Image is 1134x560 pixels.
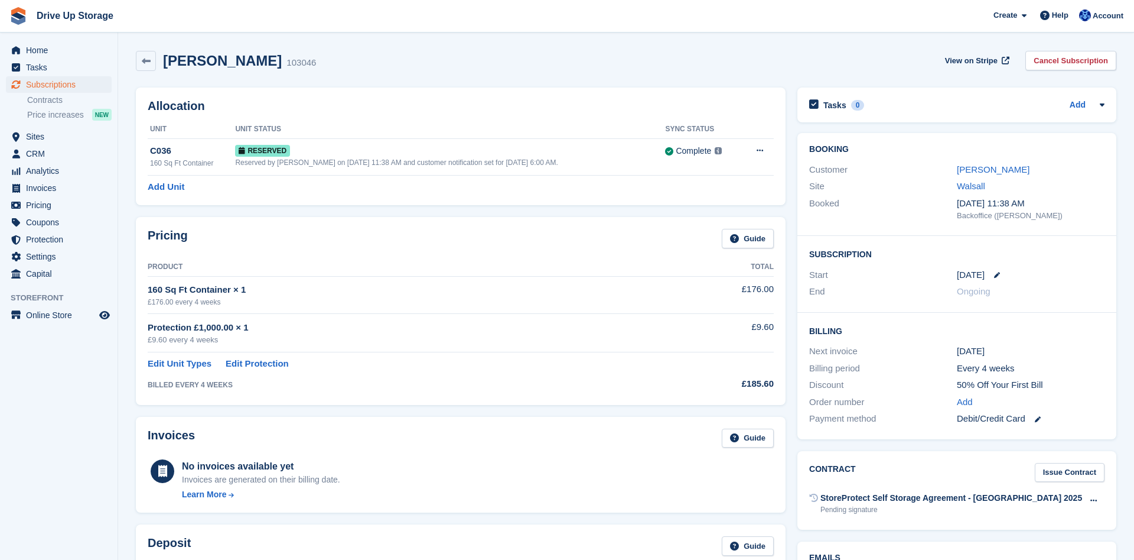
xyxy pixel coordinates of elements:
div: Payment method [809,412,957,426]
a: Contracts [27,95,112,106]
a: Learn More [182,488,340,501]
div: Start [809,268,957,282]
a: Edit Unit Types [148,357,211,371]
div: Reserved by [PERSON_NAME] on [DATE] 11:38 AM and customer notification set for [DATE] 6:00 AM. [235,157,665,168]
span: View on Stripe [945,55,998,67]
a: menu [6,248,112,265]
div: Customer [809,163,957,177]
a: [PERSON_NAME] [957,164,1029,174]
th: Product [148,258,658,277]
a: Preview store [97,308,112,322]
div: Debit/Credit Card [957,412,1104,426]
span: Sites [26,128,97,145]
a: Guide [722,536,774,556]
div: BILLED EVERY 4 WEEKS [148,380,658,390]
div: Next invoice [809,345,957,358]
img: icon-info-grey-7440780725fd019a000dd9b08b2336e03edf1995a4989e88bcd33f0948082b44.svg [715,147,722,154]
div: Every 4 weeks [957,362,1104,376]
a: menu [6,145,112,162]
img: stora-icon-8386f47178a22dfd0bd8f6a31ec36ba5ce8667c1dd55bd0f319d3a0aa187defe.svg [9,7,27,25]
h2: Billing [809,325,1104,336]
div: 103046 [286,56,316,70]
a: menu [6,128,112,145]
a: menu [6,307,112,323]
div: Protection £1,000.00 × 1 [148,321,658,335]
span: Help [1052,9,1068,21]
th: Sync Status [665,120,741,139]
span: Reserved [235,145,290,157]
span: Storefront [11,292,118,304]
span: CRM [26,145,97,162]
div: Order number [809,396,957,409]
div: 160 Sq Ft Container × 1 [148,283,658,297]
h2: Subscription [809,248,1104,260]
span: Account [1093,10,1123,22]
div: Learn More [182,488,226,501]
a: menu [6,59,112,76]
span: Coupons [26,214,97,231]
span: Price increases [27,109,84,121]
span: Online Store [26,307,97,323]
a: menu [6,197,112,213]
h2: Pricing [148,229,188,248]
a: menu [6,180,112,196]
a: Edit Protection [226,357,289,371]
div: 160 Sq Ft Container [150,158,235,169]
a: menu [6,231,112,248]
div: StoreProtect Self Storage Agreement - [GEOGRAPHIC_DATA] 2025 [820,492,1082,504]
h2: Deposit [148,536,191,556]
a: Issue Contract [1035,463,1104,483]
td: £9.60 [658,314,774,352]
span: Invoices [26,180,97,196]
span: Subscriptions [26,76,97,93]
div: 0 [851,100,865,111]
div: £9.60 every 4 weeks [148,334,658,346]
h2: [PERSON_NAME] [163,53,282,69]
a: Add Unit [148,180,184,194]
div: Booked [809,197,957,222]
a: Drive Up Storage [32,6,118,25]
h2: Contract [809,463,856,483]
div: Site [809,180,957,193]
h2: Invoices [148,429,195,448]
span: Home [26,42,97,59]
div: Pending signature [820,504,1082,515]
h2: Tasks [823,100,846,111]
h2: Allocation [148,99,774,113]
div: NEW [92,109,112,121]
a: Walsall [957,181,985,191]
time: 2025-09-06 00:00:00 UTC [957,268,985,282]
th: Unit Status [235,120,665,139]
th: Total [658,258,774,277]
a: Guide [722,229,774,248]
td: £176.00 [658,276,774,313]
a: menu [6,42,112,59]
a: menu [6,76,112,93]
th: Unit [148,120,235,139]
div: No invoices available yet [182,459,340,474]
div: Complete [676,145,711,157]
span: Capital [26,266,97,282]
img: Widnes Team [1079,9,1091,21]
span: Ongoing [957,286,990,296]
div: 50% Off Your First Bill [957,378,1104,392]
a: Guide [722,429,774,448]
a: Price increases NEW [27,108,112,121]
div: Invoices are generated on their billing date. [182,474,340,486]
div: Billing period [809,362,957,376]
a: Add [957,396,973,409]
a: Cancel Subscription [1025,51,1116,70]
a: Add [1070,99,1086,112]
span: Settings [26,248,97,265]
div: [DATE] [957,345,1104,358]
a: menu [6,214,112,231]
a: menu [6,266,112,282]
span: Analytics [26,163,97,179]
span: Tasks [26,59,97,76]
a: View on Stripe [940,51,1012,70]
div: Backoffice ([PERSON_NAME]) [957,210,1104,222]
div: Discount [809,378,957,392]
div: £176.00 every 4 weeks [148,297,658,307]
div: £185.60 [658,377,774,391]
span: Pricing [26,197,97,213]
